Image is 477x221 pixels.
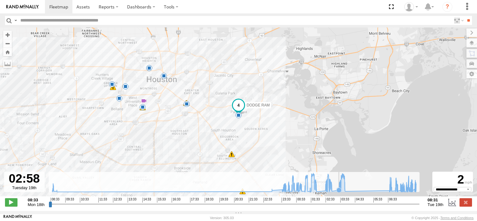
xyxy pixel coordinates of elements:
span: 23:33 [282,198,290,203]
div: Version: 305.03 [210,216,234,220]
label: Search Query [13,16,18,25]
strong: 08:33 [28,198,45,202]
span: 15:33 [157,198,166,203]
span: 03:33 [340,198,349,203]
button: Zoom in [3,31,12,39]
span: 13:33 [128,198,136,203]
img: rand-logo.svg [6,5,39,9]
span: 12:33 [113,198,122,203]
span: 09:33 [65,198,74,203]
span: Tue 19th Aug 2025 [428,202,444,207]
span: 01:33 [311,198,320,203]
span: 04:33 [355,198,364,203]
span: 19:33 [219,198,228,203]
span: 21:33 [249,198,258,203]
button: Zoom Home [3,48,12,56]
span: 02:33 [326,198,334,203]
label: Measure [3,59,12,68]
span: 14:33 [142,198,151,203]
span: 05:33 [373,198,382,203]
div: © Copyright 2025 - [411,216,474,220]
span: 16:33 [172,198,180,203]
span: 06:33 [388,198,397,203]
span: 00:33 [296,198,305,203]
span: 22:33 [263,198,272,203]
span: 11:33 [98,198,107,203]
label: Map Settings [466,70,477,78]
span: 17:33 [190,198,199,203]
div: Lupe Hernandez [402,2,420,12]
span: 10:33 [80,198,89,203]
span: DODGE RAM [247,103,270,107]
span: 20:33 [234,198,243,203]
label: Search Filter Options [451,16,465,25]
a: Visit our Website [3,215,32,221]
strong: 08:31 [428,198,444,202]
a: Terms and Conditions [440,216,474,220]
label: Play/Stop [5,198,17,206]
span: 08:33 [51,198,59,203]
button: Zoom out [3,39,12,48]
span: 18:33 [205,198,214,203]
label: Close [460,198,472,206]
div: 2 [433,173,472,187]
i: ? [442,2,452,12]
span: Mon 18th Aug 2025 [28,202,45,207]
